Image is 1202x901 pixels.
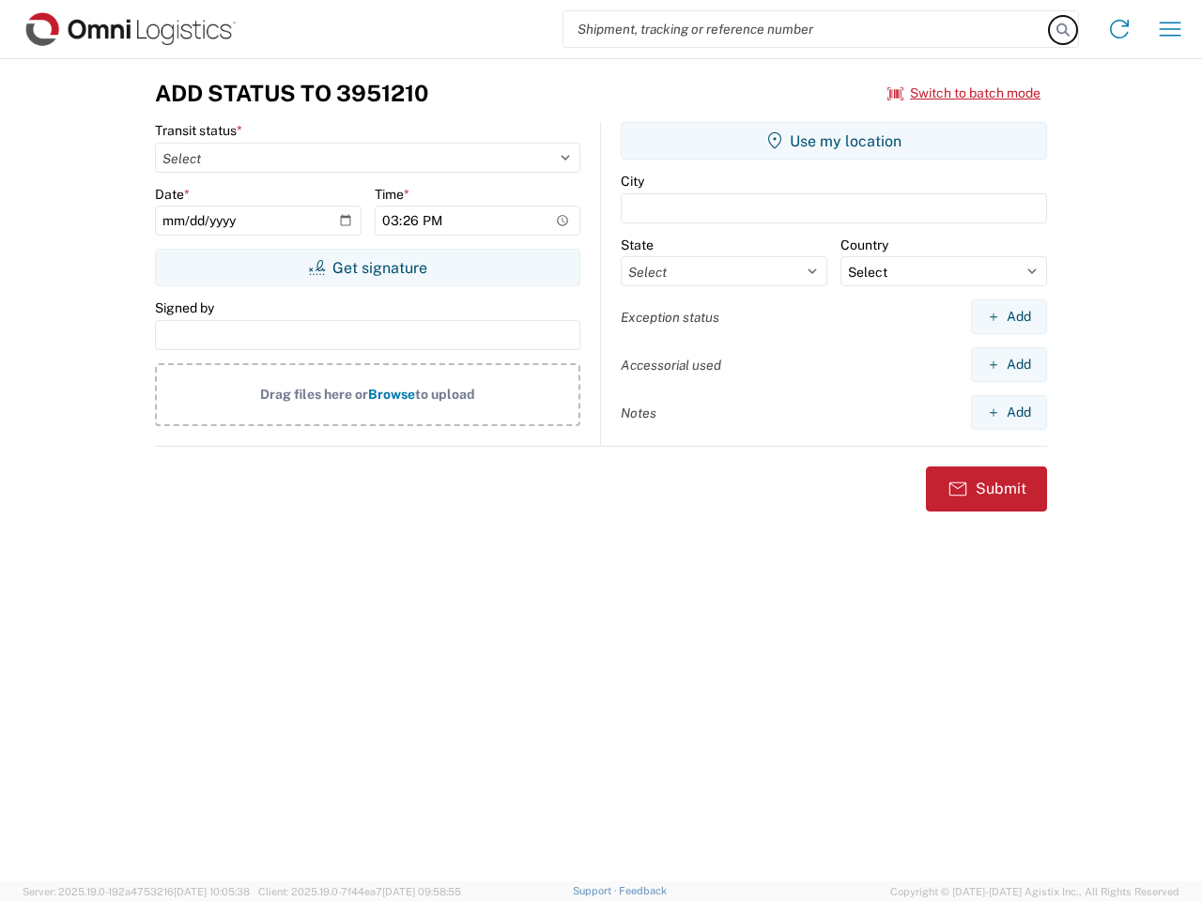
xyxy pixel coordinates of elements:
[619,885,667,896] a: Feedback
[621,173,644,190] label: City
[563,11,1050,47] input: Shipment, tracking or reference number
[375,186,409,203] label: Time
[155,122,242,139] label: Transit status
[258,886,461,897] span: Client: 2025.19.0-7f44ea7
[23,886,250,897] span: Server: 2025.19.0-192a4753216
[890,883,1179,900] span: Copyright © [DATE]-[DATE] Agistix Inc., All Rights Reserved
[621,309,719,326] label: Exception status
[155,249,580,286] button: Get signature
[573,885,620,896] a: Support
[621,122,1047,160] button: Use my location
[155,80,428,107] h3: Add Status to 3951210
[260,387,368,402] span: Drag files here or
[971,395,1047,430] button: Add
[971,299,1047,334] button: Add
[887,78,1040,109] button: Switch to batch mode
[174,886,250,897] span: [DATE] 10:05:38
[971,347,1047,382] button: Add
[926,466,1047,512] button: Submit
[368,387,415,402] span: Browse
[155,299,214,316] label: Signed by
[621,405,656,421] label: Notes
[382,886,461,897] span: [DATE] 09:58:55
[621,357,721,374] label: Accessorial used
[155,186,190,203] label: Date
[621,237,654,253] label: State
[840,237,888,253] label: Country
[415,387,475,402] span: to upload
